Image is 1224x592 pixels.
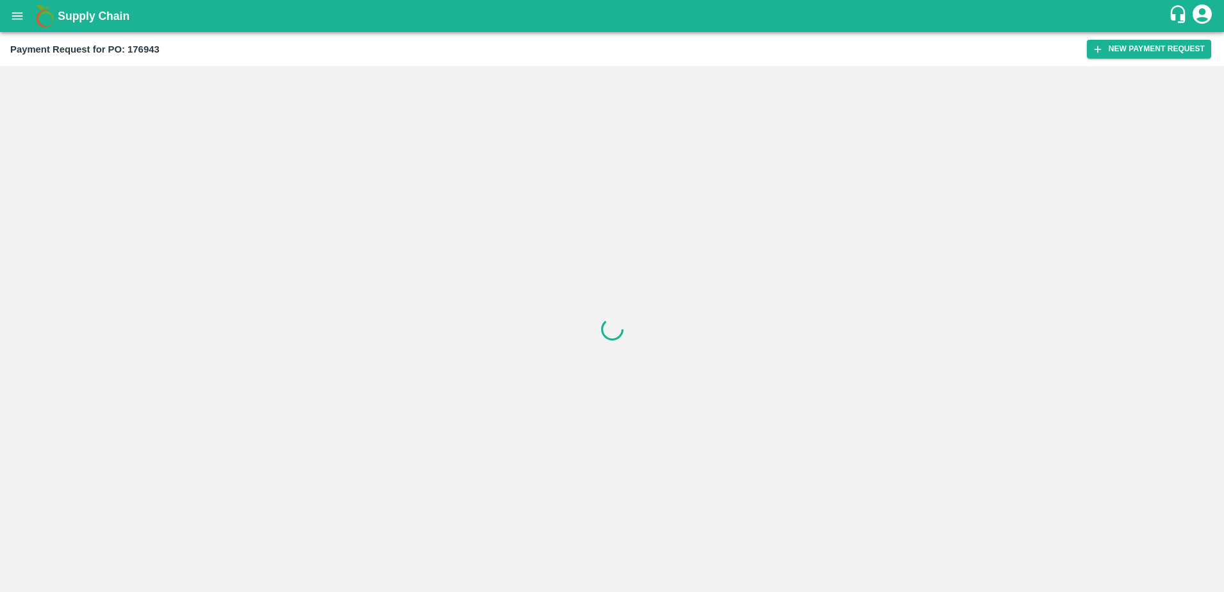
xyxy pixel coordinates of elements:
[58,10,129,22] b: Supply Chain
[1168,4,1191,28] div: customer-support
[10,44,160,55] b: Payment Request for PO: 176943
[1087,40,1211,58] button: New Payment Request
[3,1,32,31] button: open drawer
[1191,3,1214,30] div: account of current user
[32,3,58,29] img: logo
[58,7,1168,25] a: Supply Chain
